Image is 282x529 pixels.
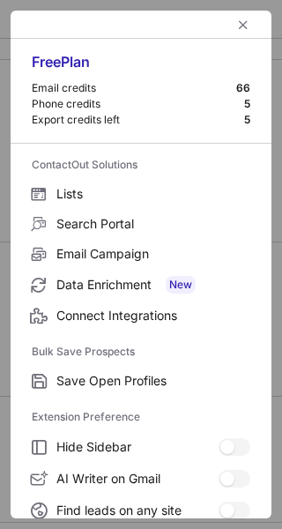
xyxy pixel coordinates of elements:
[56,308,250,324] span: Connect Integrations
[56,439,219,455] span: Hide Sidebar
[236,81,250,95] div: 66
[166,276,196,294] span: New
[32,113,244,127] div: Export credits left
[32,403,250,431] label: Extension Preference
[11,179,271,209] label: Lists
[32,97,244,111] div: Phone credits
[11,209,271,239] label: Search Portal
[32,151,250,179] label: ContactOut Solutions
[56,186,250,202] span: Lists
[32,338,250,366] label: Bulk Save Prospects
[32,53,250,81] div: Free Plan
[244,113,250,127] div: 5
[11,495,271,526] label: Find leads on any site
[56,503,219,518] span: Find leads on any site
[32,81,236,95] div: Email credits
[11,239,271,269] label: Email Campaign
[11,463,271,495] label: AI Writer on Gmail
[233,14,254,35] button: left-button
[244,97,250,111] div: 5
[11,431,271,463] label: Hide Sidebar
[11,366,271,396] label: Save Open Profiles
[56,373,250,389] span: Save Open Profiles
[56,276,250,294] span: Data Enrichment
[56,246,250,262] span: Email Campaign
[11,301,271,331] label: Connect Integrations
[28,16,46,34] button: right-button
[11,269,271,301] label: Data Enrichment New
[56,471,219,487] span: AI Writer on Gmail
[56,216,250,232] span: Search Portal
